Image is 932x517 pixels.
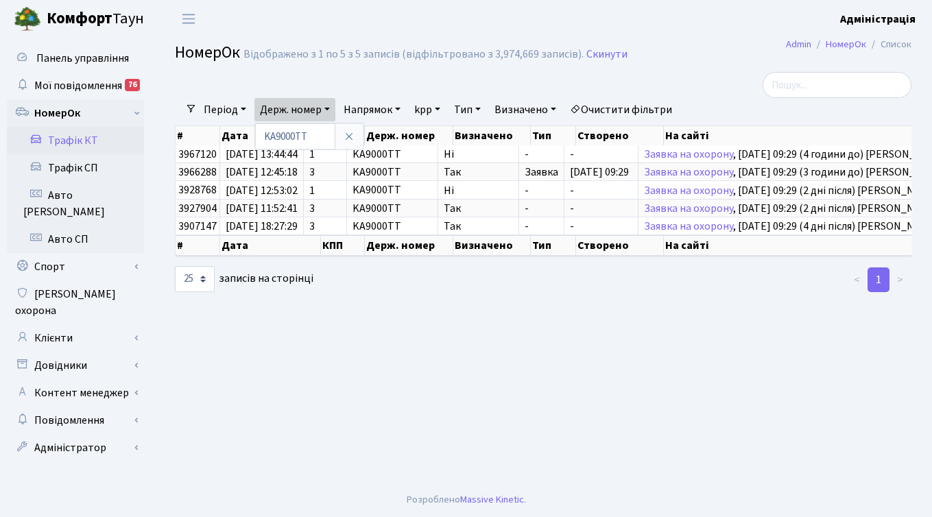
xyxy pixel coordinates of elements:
span: - [570,185,632,196]
span: [DATE] 13:44:44 [226,149,298,160]
a: Довідники [7,352,144,379]
span: 1 [309,185,341,196]
a: Період [198,98,252,121]
th: Визначено [453,235,531,256]
span: Мої повідомлення [34,78,122,93]
b: Адміністрація [840,12,916,27]
span: [DATE] 12:53:02 [226,185,298,196]
span: 3907147 [178,219,217,234]
a: Тип [449,98,486,121]
span: 3966288 [178,165,217,180]
span: [DATE] 12:45:18 [226,167,298,178]
a: Контент менеджер [7,379,144,407]
th: КПП [321,235,365,256]
span: 3 [309,221,341,232]
a: Заявка на охорону [644,183,733,198]
span: - [525,149,558,160]
a: Трафік КТ [7,127,144,154]
span: KA9000TT [353,201,401,216]
span: Таун [47,8,144,31]
a: Мої повідомлення76 [7,72,144,99]
th: Визначено [453,126,531,145]
th: Держ. номер [365,235,453,256]
a: kpp [409,98,446,121]
div: Відображено з 1 по 5 з 5 записів (відфільтровано з 3,974,669 записів). [243,48,584,61]
span: Так [444,221,513,232]
div: Розроблено . [407,492,526,507]
a: 1 [868,267,889,292]
a: Адміністрація [840,11,916,27]
a: Заявка на охорону [644,147,733,162]
a: Скинути [586,48,628,61]
span: - [570,149,632,160]
span: Заявка [525,167,558,178]
a: Держ. номер [254,98,335,121]
a: Massive Kinetic [460,492,524,507]
a: Панель управління [7,45,144,72]
span: 3927904 [178,201,217,216]
a: [PERSON_NAME] охорона [7,280,144,324]
span: - [570,221,632,232]
a: Спорт [7,253,144,280]
button: Переключити навігацію [171,8,206,30]
th: Дата [220,126,322,145]
a: Визначено [489,98,562,121]
span: Так [444,167,513,178]
th: Створено [576,126,664,145]
th: Тип [531,235,576,256]
span: 3 [309,167,341,178]
li: Список [866,37,911,52]
input: Пошук... [763,72,911,98]
th: # [176,126,220,145]
a: НомерОк [7,99,144,127]
a: НомерОк [826,37,866,51]
span: Ні [444,185,513,196]
span: 3 [309,203,341,214]
span: Так [444,203,513,214]
span: [DATE] 18:27:29 [226,221,298,232]
a: Авто СП [7,226,144,253]
a: Напрямок [338,98,406,121]
span: - [525,203,558,214]
th: Створено [576,235,664,256]
span: - [570,203,632,214]
a: Адміністратор [7,434,144,461]
a: Авто [PERSON_NAME] [7,182,144,226]
nav: breadcrumb [765,30,932,59]
a: Admin [786,37,811,51]
span: Ні [444,149,513,160]
a: Очистити фільтри [564,98,678,121]
span: KA9000TT [353,147,401,162]
img: logo.png [14,5,41,33]
b: Комфорт [47,8,112,29]
label: записів на сторінці [175,266,313,292]
span: НомерОк [175,40,240,64]
span: KA9000TT [353,165,401,180]
th: Тип [531,126,576,145]
span: 3967120 [178,147,217,162]
a: Клієнти [7,324,144,352]
th: Дата [220,235,322,256]
a: Трафік СП [7,154,144,182]
span: - [525,221,558,232]
th: Держ. номер [365,126,453,145]
span: 3928768 [178,183,217,198]
span: [DATE] 11:52:41 [226,203,298,214]
span: 1 [309,149,341,160]
a: Повідомлення [7,407,144,434]
span: [DATE] 09:29 [570,167,632,178]
select: записів на сторінці [175,266,215,292]
span: - [525,185,558,196]
span: KA9000TT [353,219,401,234]
span: KA9000TT [353,183,401,198]
div: 76 [125,79,140,91]
a: Заявка на охорону [644,219,733,234]
a: Заявка на охорону [644,201,733,216]
th: # [176,235,220,256]
a: Заявка на охорону [644,165,733,180]
span: Панель управління [36,51,129,66]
